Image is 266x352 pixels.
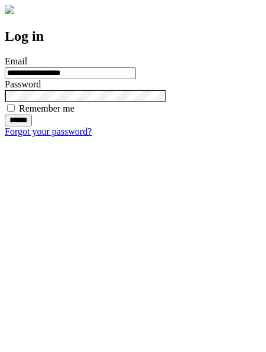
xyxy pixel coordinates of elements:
[5,79,41,89] label: Password
[5,5,14,14] img: logo-4e3dc11c47720685a147b03b5a06dd966a58ff35d612b21f08c02c0306f2b779.png
[5,28,261,44] h2: Log in
[19,103,74,113] label: Remember me
[5,56,27,66] label: Email
[5,126,92,136] a: Forgot your password?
